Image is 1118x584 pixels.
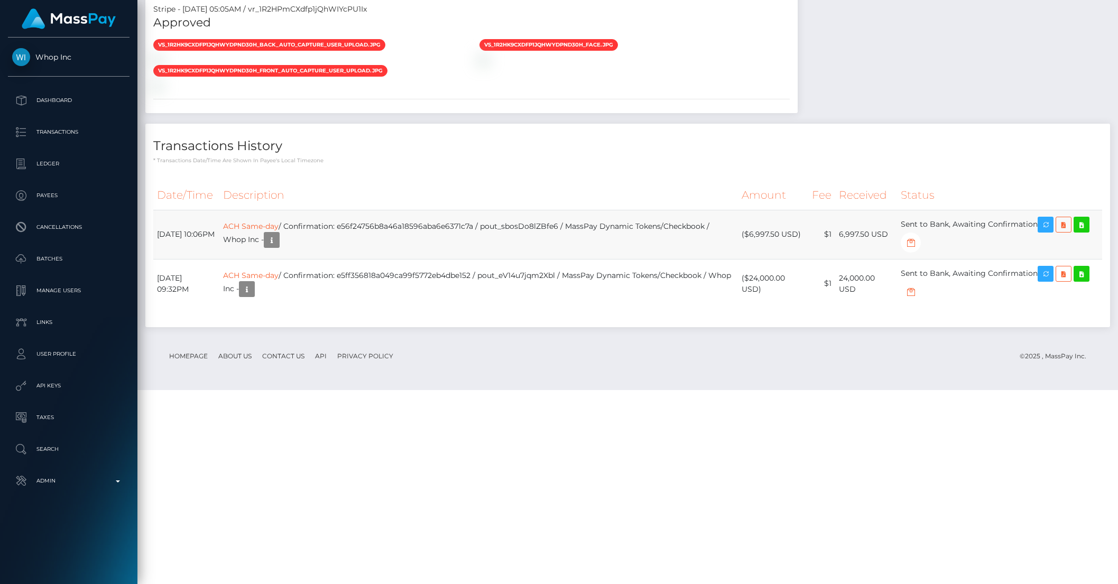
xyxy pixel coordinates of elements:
[153,55,162,64] img: vr_1R2HPmCXdfp1jQhWIYcPU1Ixfile_1R2HPECXdfp1jQhWBw89a6Gu
[835,210,897,259] td: 6,997.50 USD
[153,81,162,90] img: vr_1R2HPmCXdfp1jQhWIYcPU1Ixfile_1R2HP0CXdfp1jQhWmfHf5mUB
[12,473,125,489] p: Admin
[738,210,809,259] td: ($6,997.50 USD)
[214,348,256,364] a: About Us
[12,441,125,457] p: Search
[12,346,125,362] p: User Profile
[8,182,130,209] a: Payees
[8,214,130,240] a: Cancellations
[835,181,897,210] th: Received
[219,210,738,259] td: / Confirmation: e56f24756b8a46a18596aba6e6371c7a / pout_sbosDo8lZBfe6 / MassPay Dynamic Tokens/Ch...
[8,341,130,367] a: User Profile
[8,373,130,399] a: API Keys
[808,259,835,308] td: $1
[12,410,125,425] p: Taxes
[8,246,130,272] a: Batches
[8,309,130,336] a: Links
[8,87,130,114] a: Dashboard
[835,259,897,308] td: 24,000.00 USD
[12,251,125,267] p: Batches
[12,283,125,299] p: Manage Users
[8,151,130,177] a: Ledger
[12,188,125,203] p: Payees
[153,39,385,51] span: vs_1R2HK9CXdfp1jQhWYdpnD30H_back_auto_capture_user_upload.jpg
[12,219,125,235] p: Cancellations
[12,156,125,172] p: Ledger
[8,119,130,145] a: Transactions
[808,181,835,210] th: Fee
[897,259,1102,308] td: Sent to Bank, Awaiting Confirmation
[479,55,488,64] img: vr_1R2HPmCXdfp1jQhWIYcPU1Ixfile_1R2HPgCXdfp1jQhW9cRXbYFa
[153,156,1102,164] p: * Transactions date/time are shown in payee's local timezone
[808,210,835,259] td: $1
[223,271,279,280] a: ACH Same-day
[12,48,30,66] img: Whop Inc
[333,348,398,364] a: Privacy Policy
[22,8,116,29] img: MassPay Logo
[219,259,738,308] td: / Confirmation: e5ff356818a049ca99f5772eb4dbe152 / pout_eV14u7jqm2Xbl / MassPay Dynamic Tokens/Ch...
[897,181,1102,210] th: Status
[897,210,1102,259] td: Sent to Bank, Awaiting Confirmation
[153,137,1102,155] h4: Transactions History
[479,39,618,51] span: vs_1R2HK9CXdfp1jQhWYdpnD30H_face.jpg
[8,436,130,462] a: Search
[223,221,279,231] a: ACH Same-day
[8,277,130,304] a: Manage Users
[153,65,387,77] span: vs_1R2HK9CXdfp1jQhWYdpnD30H_front_auto_capture_user_upload.jpg
[153,15,790,31] h5: Approved
[153,210,219,259] td: [DATE] 10:06PM
[738,259,809,308] td: ($24,000.00 USD)
[1020,350,1094,362] div: © 2025 , MassPay Inc.
[165,348,212,364] a: Homepage
[219,181,738,210] th: Description
[153,181,219,210] th: Date/Time
[12,92,125,108] p: Dashboard
[738,181,809,210] th: Amount
[12,378,125,394] p: API Keys
[8,404,130,431] a: Taxes
[8,52,130,62] span: Whop Inc
[145,4,798,15] div: Stripe - [DATE] 05:05AM / vr_1R2HPmCXdfp1jQhWIYcPU1Ix
[8,468,130,494] a: Admin
[311,348,331,364] a: API
[12,124,125,140] p: Transactions
[12,314,125,330] p: Links
[153,259,219,308] td: [DATE] 09:32PM
[258,348,309,364] a: Contact Us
